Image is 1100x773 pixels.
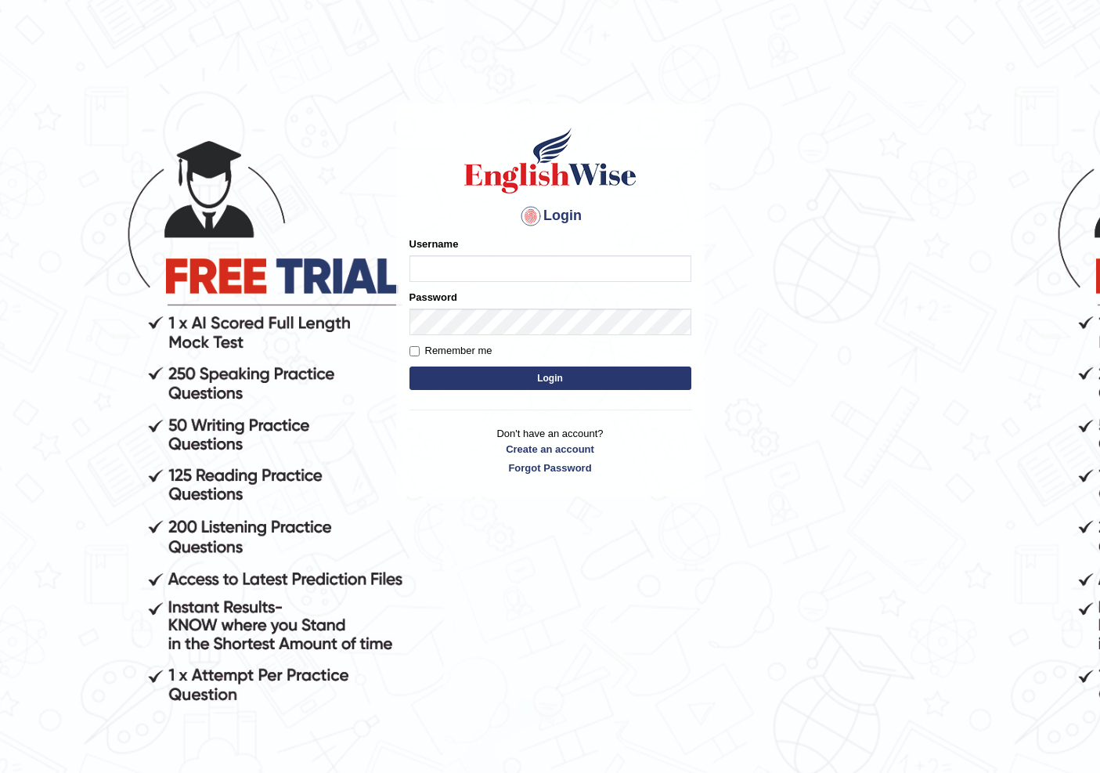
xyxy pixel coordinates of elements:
[409,442,691,457] a: Create an account
[409,343,492,359] label: Remember me
[461,125,640,196] img: Logo of English Wise sign in for intelligent practice with AI
[409,346,420,356] input: Remember me
[409,426,691,475] p: Don't have an account?
[409,237,459,251] label: Username
[409,290,457,305] label: Password
[409,204,691,229] h4: Login
[409,367,691,390] button: Login
[409,461,691,475] a: Forgot Password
